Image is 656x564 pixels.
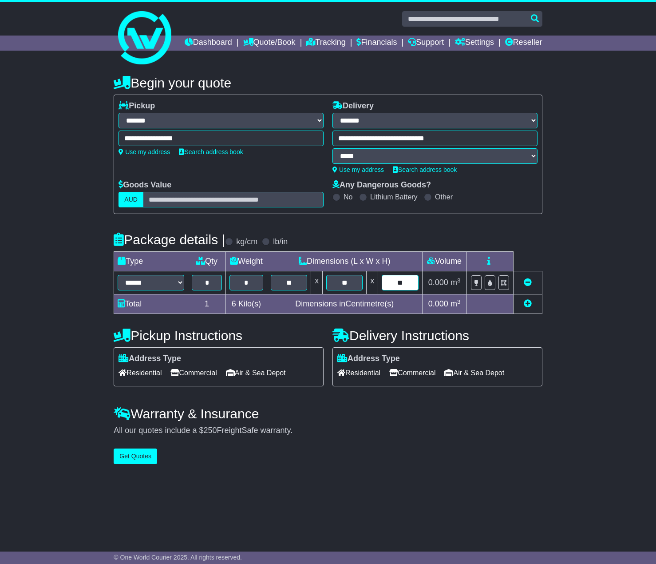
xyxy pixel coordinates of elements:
span: Commercial [170,366,217,380]
h4: Begin your quote [114,75,542,90]
span: Residential [337,366,380,380]
a: Use my address [332,166,384,173]
span: 0.000 [428,278,448,287]
label: Any Dangerous Goods? [332,180,431,190]
button: Get Quotes [114,449,157,464]
label: Delivery [332,101,374,111]
td: Weight [225,252,267,271]
td: Type [114,252,188,271]
td: 1 [188,294,226,314]
td: Dimensions (L x W x H) [267,252,422,271]
td: Dimensions in Centimetre(s) [267,294,422,314]
a: Support [408,36,444,51]
a: Add new item [524,299,532,308]
span: m [451,299,461,308]
a: Search address book [179,148,243,155]
a: Financials [356,36,397,51]
label: Address Type [119,354,181,364]
a: Reseller [505,36,542,51]
h4: Delivery Instructions [332,328,542,343]
sup: 3 [457,277,461,284]
span: Commercial [389,366,435,380]
span: Residential [119,366,162,380]
a: Dashboard [185,36,232,51]
h4: Pickup Instructions [114,328,324,343]
label: kg/cm [236,237,257,247]
label: Address Type [337,354,400,364]
label: Lithium Battery [370,193,418,201]
sup: 3 [457,298,461,305]
td: Qty [188,252,226,271]
h4: Package details | [114,232,225,247]
td: x [367,271,378,294]
label: Pickup [119,101,155,111]
a: Use my address [119,148,170,155]
h4: Warranty & Insurance [114,406,542,421]
label: AUD [119,192,143,207]
span: 6 [232,299,236,308]
span: © One World Courier 2025. All rights reserved. [114,554,242,561]
span: 250 [203,426,217,435]
label: lb/in [273,237,288,247]
span: 0.000 [428,299,448,308]
span: m [451,278,461,287]
a: Tracking [306,36,345,51]
span: Air & Sea Depot [226,366,286,380]
label: Other [435,193,453,201]
td: Total [114,294,188,314]
td: Volume [422,252,466,271]
a: Settings [455,36,494,51]
a: Remove this item [524,278,532,287]
td: x [311,271,323,294]
td: Kilo(s) [225,294,267,314]
span: Air & Sea Depot [444,366,504,380]
label: No [344,193,352,201]
label: Goods Value [119,180,171,190]
a: Quote/Book [243,36,296,51]
a: Search address book [393,166,457,173]
div: All our quotes include a $ FreightSafe warranty. [114,426,542,436]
